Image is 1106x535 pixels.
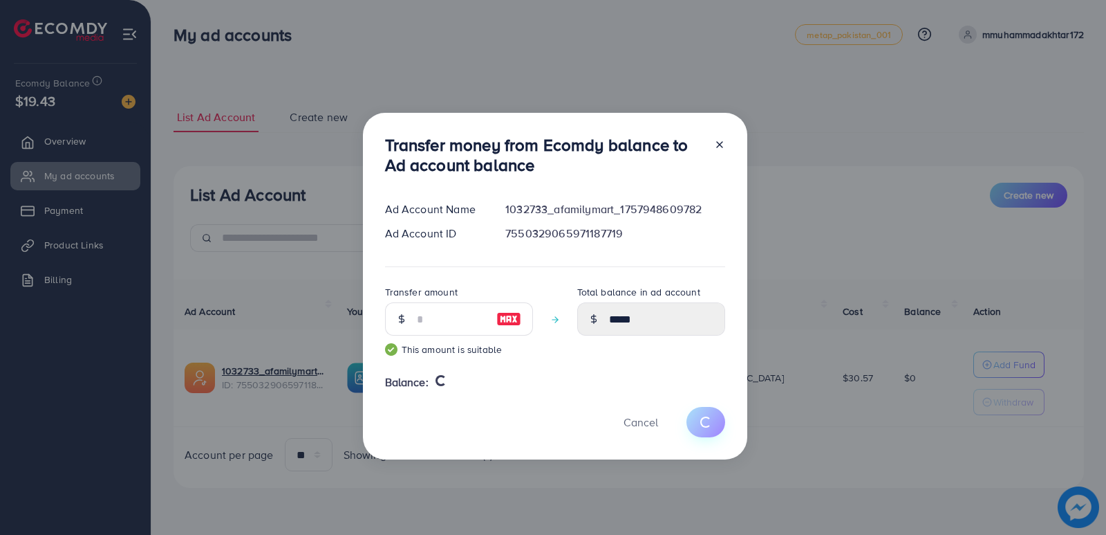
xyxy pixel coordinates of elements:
[385,135,703,175] h3: Transfer money from Ecomdy balance to Ad account balance
[385,343,533,356] small: This amount is suitable
[624,415,658,430] span: Cancel
[577,285,700,299] label: Total balance in ad account
[606,407,675,437] button: Cancel
[385,374,429,390] span: Balance:
[494,226,735,242] div: 7550329065971187719
[494,201,735,217] div: 1032733_afamilymart_1757948609782
[496,311,521,327] img: image
[374,201,495,217] div: Ad Account Name
[374,226,495,242] div: Ad Account ID
[385,343,397,356] img: guide
[385,285,458,299] label: Transfer amount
